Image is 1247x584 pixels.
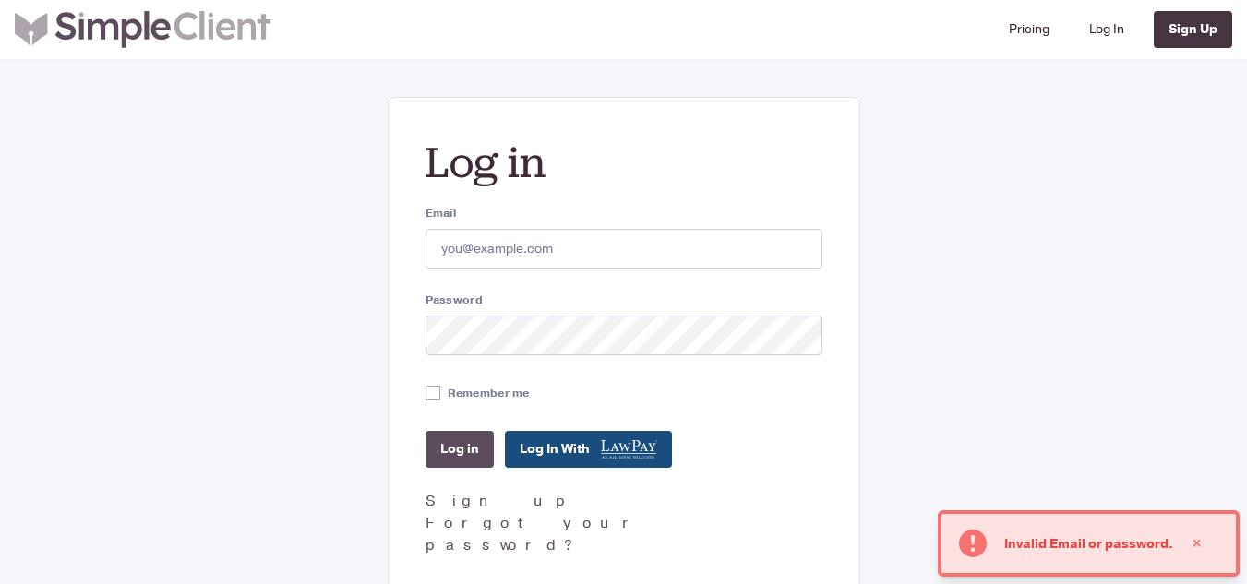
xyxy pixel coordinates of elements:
a: Sign Up [1154,11,1232,48]
input: you@example.com [426,229,822,269]
p: Invalid Email or password. [1004,534,1173,554]
a: Log In [1082,7,1132,52]
input: Log in [426,431,494,468]
div: Close Alert [1188,525,1206,562]
a: Log In With [505,431,672,468]
button: Close Alert [1173,525,1221,562]
a: Forgot your password? [426,513,643,555]
a: Pricing [1001,7,1057,52]
label: Email [426,205,822,221]
label: Remember me [448,385,530,401]
h2: Log in [426,135,822,190]
label: Password [426,292,822,308]
a: Sign up [426,491,576,511]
